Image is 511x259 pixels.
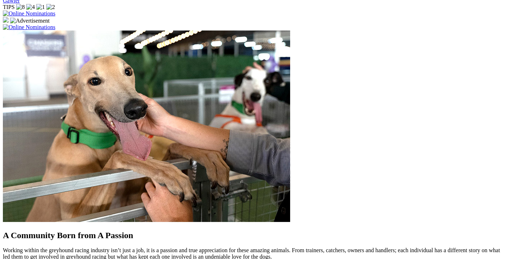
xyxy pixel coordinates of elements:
h2: A Community Born from A Passion [3,231,508,240]
img: 1 [36,4,45,10]
img: 15187_Greyhounds_GreysPlayCentral_Resize_SA_WebsiteBanner_300x115_2025.jpg [3,17,9,23]
img: 8 [16,4,25,10]
img: Westy_Cropped.jpg [3,31,290,222]
img: Online Nominations [3,24,55,31]
img: 2 [46,4,55,10]
img: Online Nominations [3,10,55,17]
img: Advertisement [10,18,50,24]
img: 4 [26,4,35,10]
span: TIPS [3,4,15,10]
